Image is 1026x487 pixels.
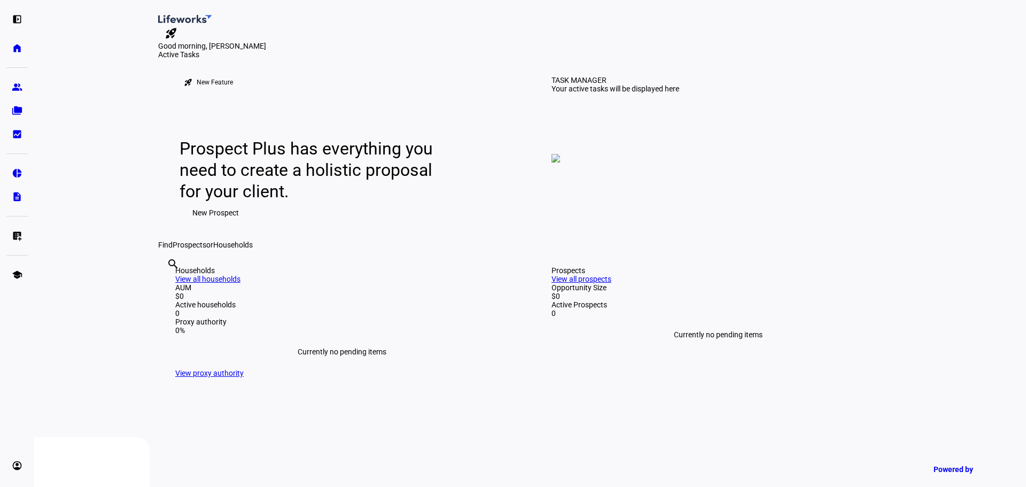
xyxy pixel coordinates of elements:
[12,14,22,25] eth-mat-symbol: left_panel_open
[173,241,206,249] span: Prospects
[158,50,902,59] div: Active Tasks
[6,123,28,145] a: bid_landscape
[180,138,443,202] div: Prospect Plus has everything you need to create a holistic proposal for your client.
[6,186,28,207] a: description
[551,275,611,283] a: View all prospects
[175,275,240,283] a: View all households
[167,258,180,270] mat-icon: search
[165,27,177,40] mat-icon: rocket_launch
[6,163,28,184] a: pie_chart
[175,300,509,309] div: Active households
[167,272,169,285] input: Enter name of prospect or household
[551,309,885,318] div: 0
[175,369,244,377] a: View proxy authority
[175,292,509,300] div: $0
[180,202,252,223] button: New Prospect
[12,82,22,92] eth-mat-symbol: group
[12,460,22,471] eth-mat-symbol: account_circle
[175,335,509,369] div: Currently no pending items
[175,283,509,292] div: AUM
[551,292,885,300] div: $0
[12,168,22,179] eth-mat-symbol: pie_chart
[6,37,28,59] a: home
[551,266,885,275] div: Prospects
[192,202,239,223] span: New Prospect
[12,191,22,202] eth-mat-symbol: description
[928,459,1010,479] a: Powered by
[197,78,233,87] div: New Feature
[213,241,253,249] span: Households
[6,76,28,98] a: group
[551,300,885,309] div: Active Prospects
[12,43,22,53] eth-mat-symbol: home
[551,154,560,163] img: empty-tasks.png
[12,230,22,241] eth-mat-symbol: list_alt_add
[184,78,192,87] mat-icon: rocket_launch
[158,42,902,50] div: Good morning, [PERSON_NAME]
[551,84,679,93] div: Your active tasks will be displayed here
[12,129,22,140] eth-mat-symbol: bid_landscape
[12,269,22,280] eth-mat-symbol: school
[175,326,509,335] div: 0%
[551,283,885,292] div: Opportunity Size
[12,105,22,116] eth-mat-symbol: folder_copy
[551,76,607,84] div: TASK MANAGER
[175,309,509,318] div: 0
[551,318,885,352] div: Currently no pending items
[175,318,509,326] div: Proxy authority
[158,241,902,249] div: Find or
[175,266,509,275] div: Households
[6,100,28,121] a: folder_copy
